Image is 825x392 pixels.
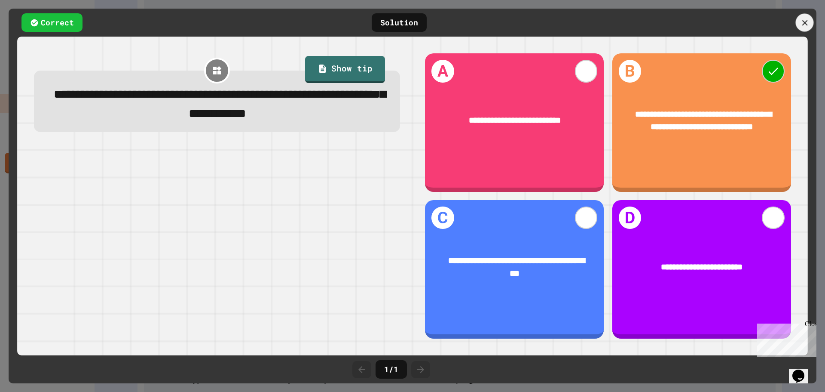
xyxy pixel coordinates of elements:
h1: B [619,60,641,82]
div: Correct [21,13,82,32]
h1: C [431,207,454,229]
iframe: chat widget [789,358,816,383]
h1: A [431,60,454,82]
div: Chat with us now!Close [3,3,59,55]
div: 1 / 1 [376,360,407,379]
div: Solution [372,13,427,32]
iframe: chat widget [754,320,816,357]
h1: D [619,207,641,229]
a: Show tip [305,56,385,83]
